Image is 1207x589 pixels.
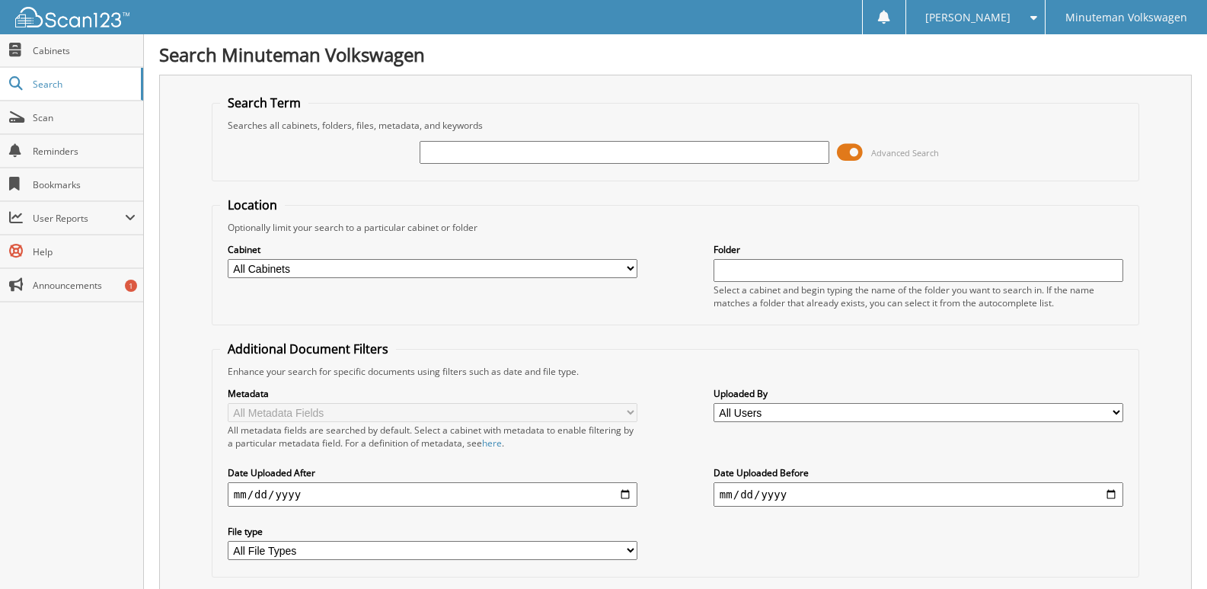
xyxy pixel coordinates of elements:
[33,78,133,91] span: Search
[33,44,136,57] span: Cabinets
[482,437,502,450] a: here
[228,466,637,479] label: Date Uploaded After
[33,245,136,258] span: Help
[228,424,637,450] div: All metadata fields are searched by default. Select a cabinet with metadata to enable filtering b...
[220,341,396,357] legend: Additional Document Filters
[228,243,637,256] label: Cabinet
[125,280,137,292] div: 1
[871,147,939,158] span: Advanced Search
[220,197,285,213] legend: Location
[228,482,637,507] input: start
[220,119,1131,132] div: Searches all cabinets, folders, files, metadata, and keywords
[15,7,129,27] img: scan123-logo-white.svg
[33,279,136,292] span: Announcements
[228,387,637,400] label: Metadata
[925,13,1011,22] span: [PERSON_NAME]
[159,42,1192,67] h1: Search Minuteman Volkswagen
[714,387,1123,400] label: Uploaded By
[220,221,1131,234] div: Optionally limit your search to a particular cabinet or folder
[220,365,1131,378] div: Enhance your search for specific documents using filters such as date and file type.
[33,212,125,225] span: User Reports
[714,466,1123,479] label: Date Uploaded Before
[714,482,1123,507] input: end
[1065,13,1187,22] span: Minuteman Volkswagen
[228,525,637,538] label: File type
[714,243,1123,256] label: Folder
[33,111,136,124] span: Scan
[714,283,1123,309] div: Select a cabinet and begin typing the name of the folder you want to search in. If the name match...
[33,178,136,191] span: Bookmarks
[33,145,136,158] span: Reminders
[220,94,308,111] legend: Search Term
